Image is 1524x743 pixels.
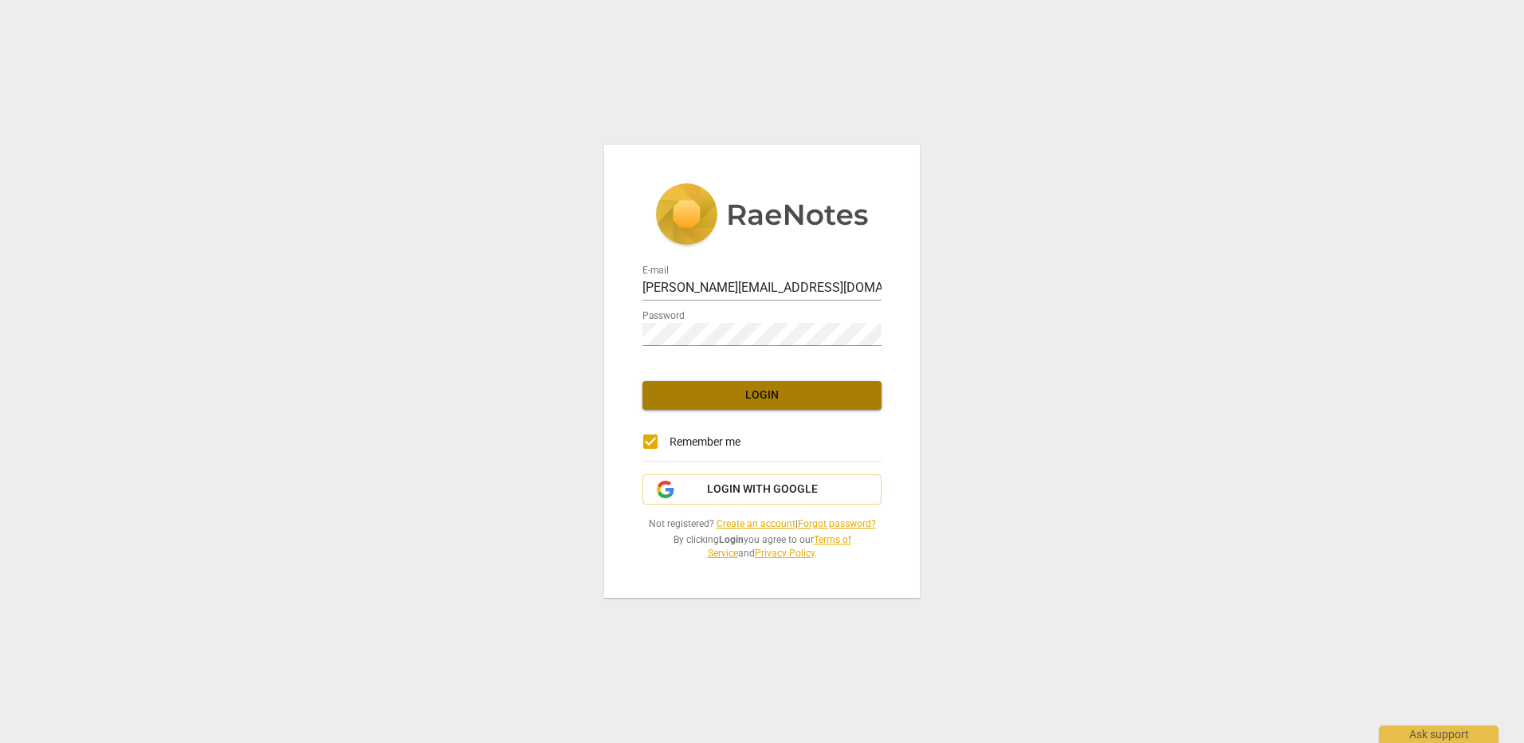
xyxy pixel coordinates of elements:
[642,312,685,321] label: Password
[642,533,882,560] span: By clicking you agree to our and .
[707,482,818,497] span: Login with Google
[1379,725,1498,743] div: Ask support
[717,518,795,529] a: Create an account
[642,381,882,410] button: Login
[655,183,869,249] img: 5ac2273c67554f335776073100b6d88f.svg
[719,534,744,545] b: Login
[642,517,882,531] span: Not registered? |
[755,548,815,559] a: Privacy Policy
[642,474,882,505] button: Login with Google
[670,434,740,450] span: Remember me
[642,266,669,276] label: E-mail
[798,518,876,529] a: Forgot password?
[708,534,851,559] a: Terms of Service
[655,387,869,403] span: Login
